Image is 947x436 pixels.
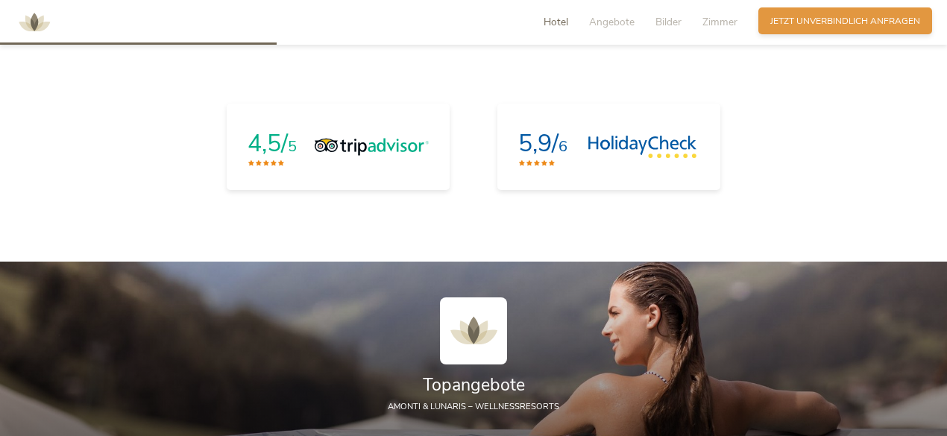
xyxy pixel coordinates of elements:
[227,104,450,191] a: 4,5/5Tripadvisor
[440,297,507,364] img: AMONTI & LUNARIS Wellnessresort
[497,104,720,191] a: 5,9/6HolidayCheck
[12,18,57,26] a: AMONTI & LUNARIS Wellnessresort
[655,15,682,29] span: Bilder
[288,136,297,157] span: 5
[544,15,568,29] span: Hotel
[702,15,737,29] span: Zimmer
[315,136,429,158] img: Tripadvisor
[388,401,559,412] span: AMONTI & LUNARIS – Wellnessresorts
[518,127,559,159] span: 5,9/
[559,136,567,157] span: 6
[248,127,288,159] span: 4,5/
[423,373,525,396] span: Topangebote
[770,15,920,28] span: Jetzt unverbindlich anfragen
[589,15,635,29] span: Angebote
[588,136,697,158] img: HolidayCheck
